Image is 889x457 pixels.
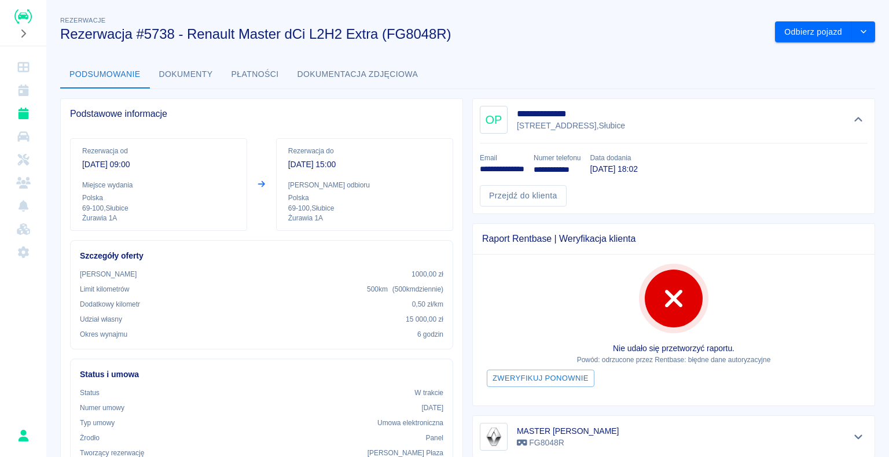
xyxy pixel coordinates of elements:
p: Typ umowy [80,418,115,428]
p: Żurawia 1A [82,213,235,223]
div: OP [480,106,508,134]
h3: Rezerwacja #5738 - Renault Master dCi L2H2 Extra (FG8048R) [60,26,766,42]
a: Dashboard [5,56,42,79]
p: [DATE] 09:00 [82,159,235,171]
button: Płatności [222,61,288,89]
p: Udział własny [80,314,122,325]
span: Podstawowe informacje [70,108,453,120]
a: Rezerwacje [5,102,42,125]
button: drop-down [852,21,875,43]
button: Pokaż szczegóły [849,429,868,445]
p: Panel [426,433,444,443]
p: Rezerwacja do [288,146,441,156]
p: 15 000,00 zł [406,314,443,325]
p: FG8048R [517,437,619,449]
p: Żurawia 1A [288,213,441,223]
p: [PERSON_NAME] [80,269,137,279]
p: Rezerwacja od [82,146,235,156]
a: Ustawienia [5,241,42,264]
button: Podsumowanie [60,61,150,89]
p: Umowa elektroniczna [377,418,443,428]
p: Polska [288,193,441,203]
p: Data dodania [590,153,637,163]
button: Dokumentacja zdjęciowa [288,61,428,89]
p: [DATE] [421,403,443,413]
button: Odbierz pojazd [775,21,852,43]
p: Okres wynajmu [80,329,127,340]
a: Przejdź do klienta [480,185,567,207]
span: Rezerwacje [60,17,105,24]
p: Limit kilometrów [80,284,129,294]
p: Numer umowy [80,403,124,413]
a: Flota [5,125,42,148]
a: Serwisy [5,148,42,171]
p: 0,50 zł /km [412,299,443,309]
button: Rafał Płaza [11,423,35,448]
button: Zweryfikuj ponownie [487,370,594,388]
button: Ukryj szczegóły [849,112,868,128]
button: Dokumenty [150,61,222,89]
p: W trakcie [414,388,443,398]
span: ( 500 km dziennie ) [392,285,443,293]
p: 69-100 , Słubice [288,203,441,213]
p: Powód: odrzucone przez Rentbase: błędne dane autoryzacyjne [482,355,865,365]
p: 500 km [367,284,443,294]
p: Nie udało się przetworzyć raportu. [482,342,865,355]
p: 69-100 , Słubice [82,203,235,213]
p: Email [480,153,524,163]
p: Numer telefonu [534,153,581,163]
p: Polska [82,193,235,203]
p: [STREET_ADDRESS] , Słubice [517,120,625,132]
h6: Status i umowa [80,368,443,381]
a: Kalendarz [5,79,42,102]
p: [PERSON_NAME] odbioru [288,180,441,190]
p: Status [80,388,100,398]
img: Renthelp [14,9,32,24]
span: Raport Rentbase | Weryfikacja klienta [482,233,865,245]
p: [DATE] 18:02 [590,163,637,175]
img: Image [482,425,505,448]
p: 1000,00 zł [412,269,443,279]
p: [DATE] 15:00 [288,159,441,171]
h6: Szczegóły oferty [80,250,443,262]
p: Miejsce wydania [82,180,235,190]
a: Widget WWW [5,218,42,241]
button: Rozwiń nawigację [14,26,32,41]
p: 6 godzin [417,329,443,340]
p: Żrodło [80,433,100,443]
a: Powiadomienia [5,194,42,218]
a: Klienci [5,171,42,194]
h6: MASTER [PERSON_NAME] [517,425,619,437]
p: Dodatkowy kilometr [80,299,140,309]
